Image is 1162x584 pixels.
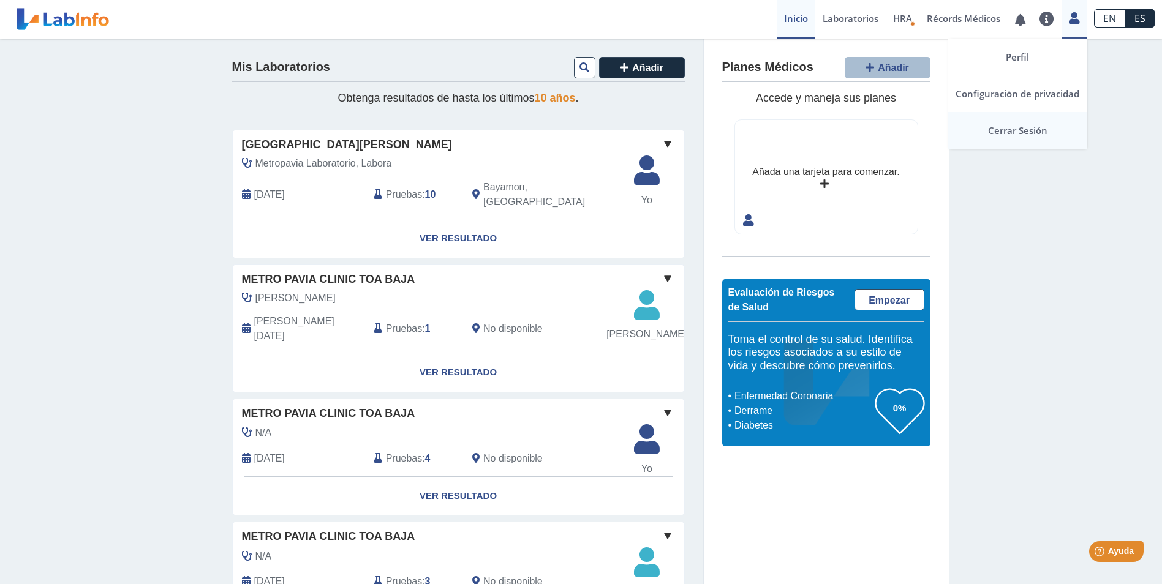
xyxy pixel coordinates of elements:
span: N/A [255,549,272,564]
span: N/A [255,425,272,440]
li: Diabetes [731,418,875,433]
span: 10 años [535,92,576,104]
span: Yo [627,462,667,476]
span: [GEOGRAPHIC_DATA][PERSON_NAME] [242,137,452,153]
div: Añada una tarjeta para comenzar. [752,165,899,179]
h4: Planes Médicos [722,60,813,75]
span: Añadir [632,62,663,73]
span: Pruebas [386,187,422,202]
span: 2023-11-06 [254,451,285,466]
span: Pruebas [386,451,422,466]
li: Derrame [731,403,875,418]
span: Accede y maneja sus planes [756,92,896,104]
span: Evaluación de Riesgos de Salud [728,287,835,312]
iframe: Help widget launcher [1053,536,1149,571]
span: 2025-01-27 [254,314,364,343]
div: : [364,314,463,343]
a: Ver Resultado [233,477,684,515]
h5: Toma el control de su salud. Identifica los riesgos asociados a su estilo de vida y descubre cómo... [728,333,924,373]
a: Empezar [855,289,924,310]
span: Metro Pavia Clinic Toa Baja [242,405,415,422]
span: Añadir [878,62,909,73]
button: Añadir [599,57,685,78]
b: 4 [425,453,431,463]
h4: Mis Laboratorios [232,60,330,75]
span: Obtenga resultados de hasta los últimos . [338,92,578,104]
span: No disponible [483,321,543,336]
a: EN [1094,9,1125,28]
span: Bayamon, PR [483,180,619,209]
a: Cerrar Sesión [948,112,1087,149]
li: Enfermedad Coronaria [731,389,875,403]
h3: 0% [875,400,924,416]
div: : [364,451,463,467]
span: Metropavia Laboratorio, Labora [255,156,392,171]
b: 10 [425,189,436,200]
b: 1 [425,323,431,334]
span: Empezar [869,295,910,305]
span: 2025-09-13 [254,187,285,202]
span: No disponible [483,451,543,466]
a: Ver Resultado [233,353,684,392]
a: Configuración de privacidad [948,75,1087,112]
span: Metro Pavia Clinic Toa Baja [242,528,415,545]
a: ES [1125,9,1155,28]
span: Fernandez De Thomas, Alexandra [255,291,336,305]
span: HRA [893,12,912,24]
span: [PERSON_NAME] [606,327,687,342]
a: Perfil [948,39,1087,75]
span: Pruebas [386,321,422,336]
span: Metro Pavia Clinic Toa Baja [242,271,415,288]
a: Ver Resultado [233,219,684,258]
div: : [364,180,463,209]
span: Yo [627,193,667,208]
button: Añadir [845,57,930,78]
